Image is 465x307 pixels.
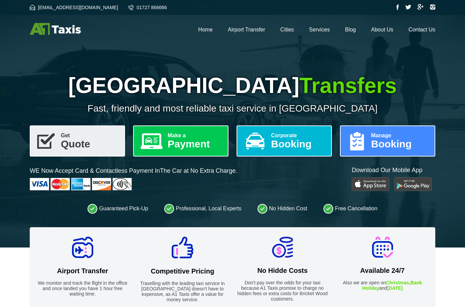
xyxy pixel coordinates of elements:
p: Also we are open on , and [336,280,429,291]
img: Available 24/7 Icon [372,237,393,258]
h2: Competitive Pricing [137,267,229,275]
img: Twitter [405,5,411,9]
img: Play Store [352,177,389,191]
strong: Christmas [386,280,409,285]
img: Instagram [430,4,435,10]
a: Airport Transfer [228,27,265,32]
li: No Hidden Cost [258,204,307,214]
span: Corporate [271,133,326,138]
h1: [GEOGRAPHIC_DATA] [30,73,435,98]
span: Get [61,133,119,138]
img: Google Play [394,177,432,191]
p: Download Our Mobile App [352,166,435,174]
img: Facebook [396,4,399,10]
span: Transfers [299,73,397,98]
p: We monitor and track the flight in the office and once landed you have 1 hour free waiting time. [36,280,129,297]
h2: No Hidde Costs [237,267,329,275]
span: Manage [371,133,429,138]
a: Home [198,27,213,32]
p: Don't pay over the odds for your taxi because A1 Taxis promise to charge no hidden fees or extra ... [237,280,329,302]
li: Guaranteed Pick-Up [88,204,148,214]
a: 01727 866666 [128,5,167,10]
a: Contact Us [409,27,435,32]
h2: Available 24/7 [336,267,429,275]
li: Professional, Local Experts [164,204,241,214]
a: [EMAIL_ADDRESS][DOMAIN_NAME] [30,5,118,10]
a: GetQuote [30,125,125,157]
a: About Us [371,27,393,32]
p: WE Now Accept Card & Contactless Payment In [30,167,237,175]
p: Fast, friendly and most reliable taxi service in [GEOGRAPHIC_DATA] [30,103,435,114]
li: Free Cancellation [323,204,377,214]
img: A1 Taxis St Albans LTD [30,23,81,35]
span: The Car at No Extra Charge. [160,167,237,174]
p: Travelling with the leading taxi service in [GEOGRAPHIC_DATA] doesn't have to expensive, as A1 Ta... [137,281,229,302]
img: Cards [30,178,132,190]
a: Cities [280,27,294,32]
h2: Airport Transfer [36,267,129,275]
a: Make aPayment [133,125,228,157]
strong: Bank Holiday [362,280,422,291]
a: ManageBooking [340,125,435,157]
img: No Hidde Costs Icon [272,237,293,258]
img: Competitive Pricing Icon [172,237,193,258]
img: Airport Transfer Icon [72,237,93,258]
span: Make a [168,133,222,138]
img: Google Plus [417,4,424,10]
strong: [DATE] [387,285,402,291]
a: CorporateBooking [237,125,332,157]
a: Blog [345,27,356,32]
a: Services [309,27,330,32]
